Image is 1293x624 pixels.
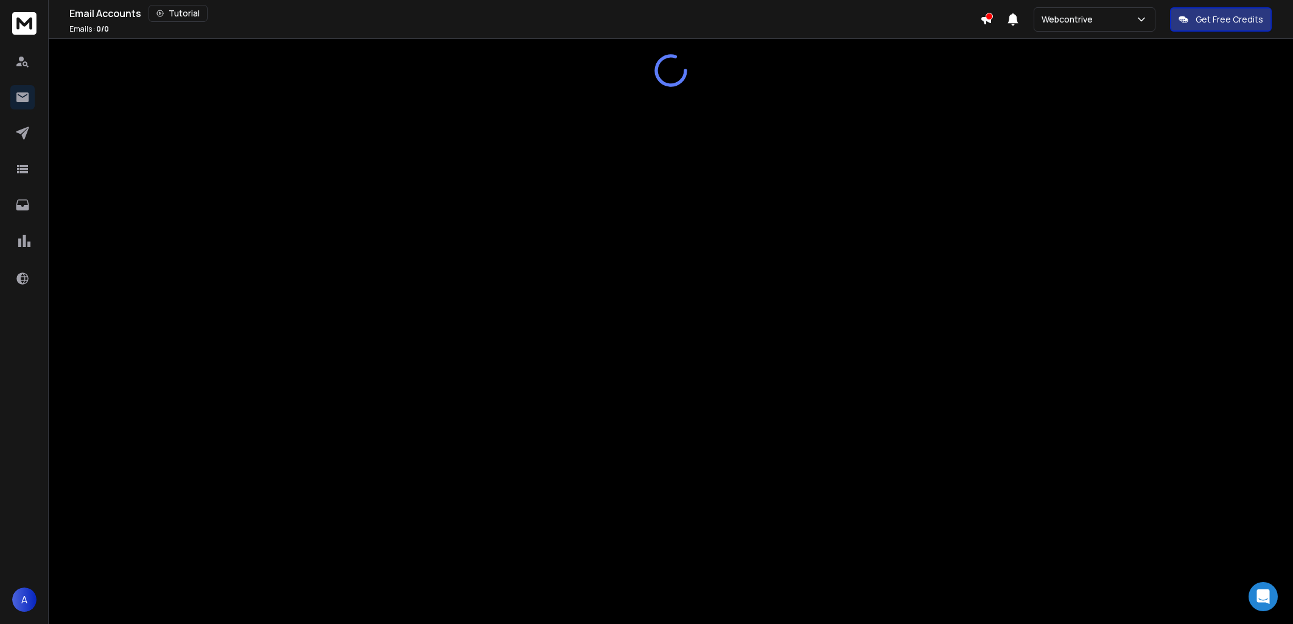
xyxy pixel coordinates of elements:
p: Get Free Credits [1196,13,1263,26]
p: Webcontrive [1042,13,1098,26]
button: A [12,588,37,612]
p: Emails : [69,24,109,34]
div: Email Accounts [69,5,980,22]
button: Get Free Credits [1170,7,1272,32]
div: Open Intercom Messenger [1249,582,1278,611]
span: 0 / 0 [96,24,109,34]
button: Tutorial [149,5,208,22]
